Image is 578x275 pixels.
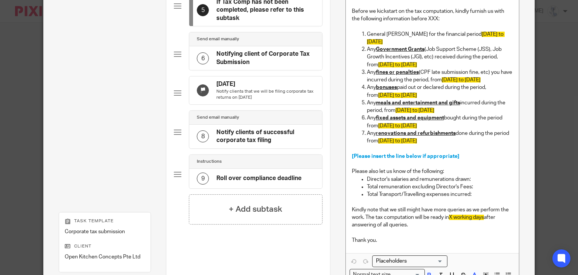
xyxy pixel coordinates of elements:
[352,206,513,229] p: Kindly note that we still might have more queries as we perform the work. The tax computation wil...
[216,50,315,66] h4: Notifying client of Corporate Tax Submission
[367,176,513,183] p: Director's salaries and remunerations drawn:
[378,93,417,98] span: [DATE] to [DATE]
[352,8,513,23] p: Before we kickstart on the tax computation, kindly furnish us with the following information befo...
[376,100,460,105] u: meals and entertainment and gifts
[229,203,282,215] h4: + Add subtask
[352,154,459,159] span: [Please insert the line below if appropriate]
[449,215,484,220] span: X working days
[197,52,209,64] div: 6
[197,159,222,165] h4: Instructions
[442,77,481,82] span: [DATE] to [DATE]
[367,84,513,99] p: Any paid out or declared during the period, from
[65,253,145,261] p: Open Kitchen Concepts Pte Ltd
[376,131,456,136] u: renovations and refurbishments
[216,89,315,101] p: Notify clients that we will be filing corporate tax returns on [DATE]
[378,138,417,144] span: [DATE] to [DATE]
[367,32,505,44] span: [DATE] to [DATE]
[376,70,419,75] u: fines or penalties
[65,228,145,235] p: Corporate tax submission
[367,183,513,191] p: Total remuneration excluding Director's Fees:
[378,123,417,128] span: [DATE] to [DATE]
[395,108,434,113] span: [DATE] to [DATE]
[376,85,397,90] u: bonuses
[197,36,239,42] h4: Send email manually
[367,31,513,46] p: General [PERSON_NAME] for the financial period
[197,115,239,121] h4: Send email manually
[216,80,315,88] h4: [DATE]
[197,173,209,185] div: 9
[367,99,513,115] p: Any incurred during the period, from
[367,191,513,198] p: Total Transport/Travelling expenses incurred:
[216,174,301,182] h4: Roll over compliance deadline
[367,69,513,84] p: Any (CPF late submission fine, etc) you have incurred during the period, from
[378,62,417,67] span: [DATE] to [DATE]
[376,115,444,121] u: fixed assets and equipment
[197,130,209,142] div: 8
[367,130,513,145] p: Any done during the period from
[65,218,145,224] p: Task template
[65,243,145,249] p: Client
[376,47,424,52] u: Government Grants
[372,255,447,267] div: Search for option
[367,114,513,130] p: Any bought during the period from
[352,237,513,244] p: Thank you.
[352,168,513,175] p: Please also let us know of the following:
[367,46,513,69] p: Any (Job Support Scheme (JSS), Job Growth Incentives (JGI), etc) received during the period, from
[373,257,443,265] input: Search for option
[197,4,209,16] div: 5
[216,128,315,145] h4: Notify clients of successful corporate tax filing
[372,255,447,267] div: Placeholders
